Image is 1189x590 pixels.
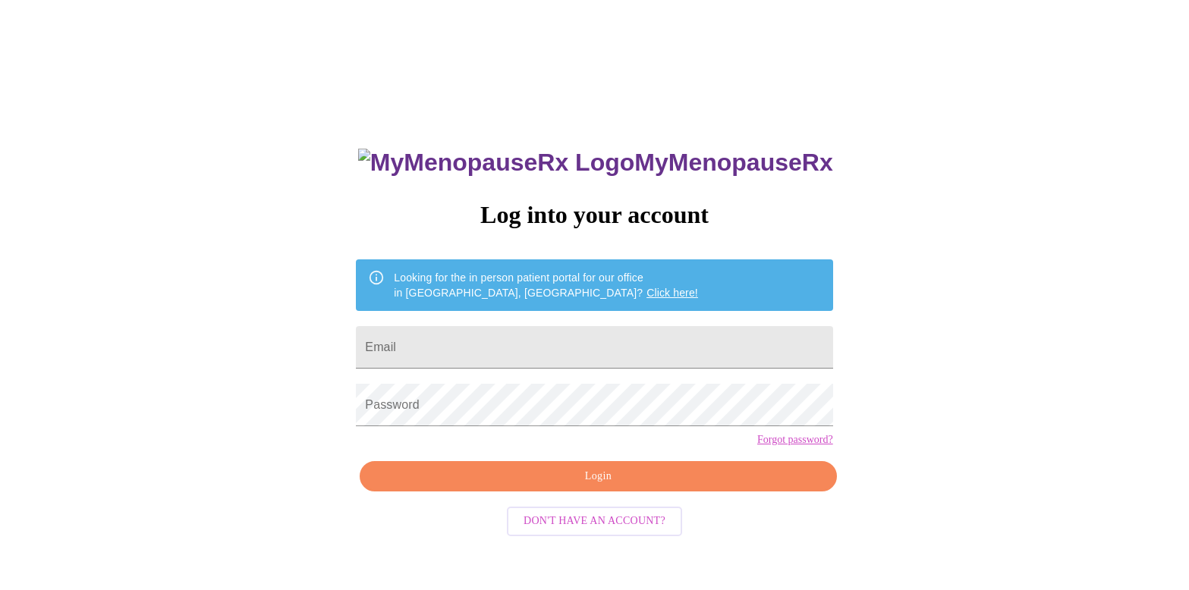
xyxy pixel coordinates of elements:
[524,512,665,531] span: Don't have an account?
[356,201,832,229] h3: Log into your account
[646,287,698,299] a: Click here!
[394,264,698,306] div: Looking for the in person patient portal for our office in [GEOGRAPHIC_DATA], [GEOGRAPHIC_DATA]?
[507,507,682,536] button: Don't have an account?
[360,461,836,492] button: Login
[757,434,833,446] a: Forgot password?
[377,467,819,486] span: Login
[358,149,833,177] h3: MyMenopauseRx
[503,513,686,526] a: Don't have an account?
[358,149,634,177] img: MyMenopauseRx Logo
